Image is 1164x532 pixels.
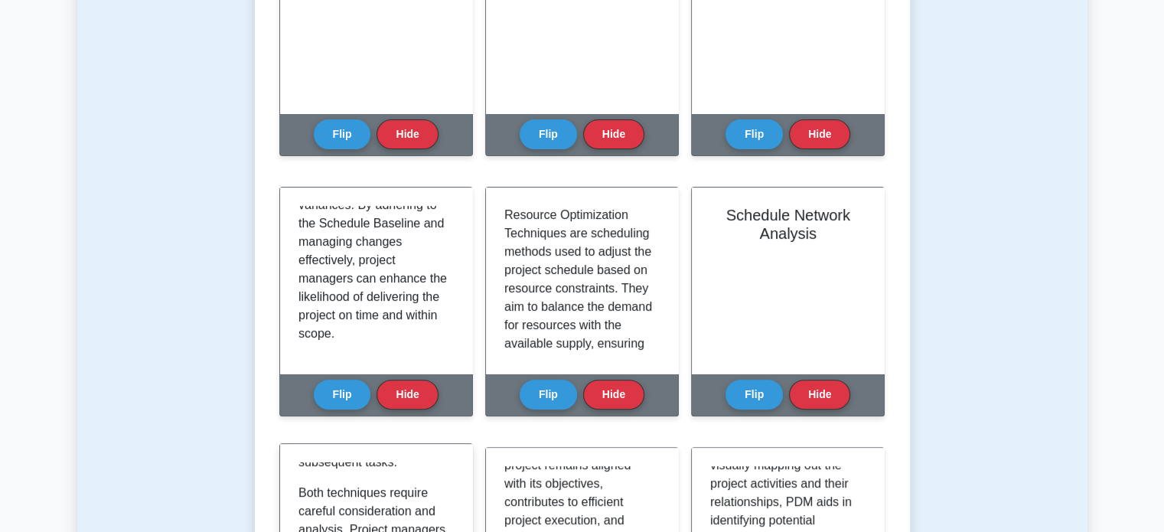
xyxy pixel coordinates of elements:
[314,380,371,410] button: Flip
[520,380,577,410] button: Flip
[377,119,438,149] button: Hide
[583,119,644,149] button: Hide
[377,380,438,410] button: Hide
[583,380,644,410] button: Hide
[520,119,577,149] button: Flip
[789,380,850,410] button: Hide
[789,119,850,149] button: Hide
[504,206,654,463] p: Resource Optimization Techniques are scheduling methods used to adjust the project schedule based...
[725,119,783,149] button: Flip
[725,380,783,410] button: Flip
[314,119,371,149] button: Flip
[710,206,866,243] h2: Schedule Network Analysis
